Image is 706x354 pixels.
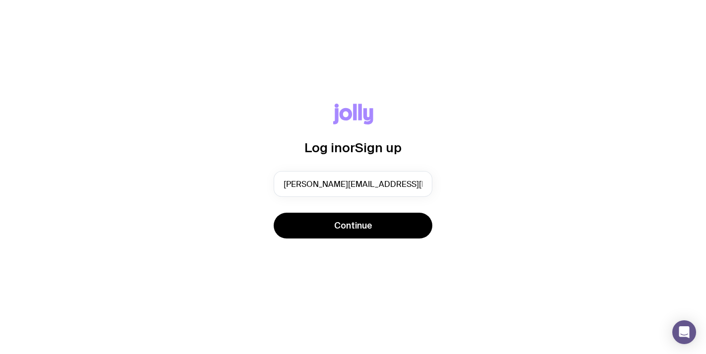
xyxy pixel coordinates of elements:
input: you@email.com [274,171,432,197]
span: Log in [304,140,342,155]
button: Continue [274,213,432,238]
span: Sign up [355,140,402,155]
span: or [342,140,355,155]
div: Open Intercom Messenger [672,320,696,344]
span: Continue [334,220,372,232]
